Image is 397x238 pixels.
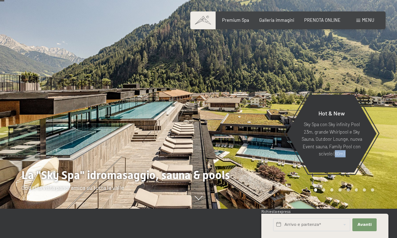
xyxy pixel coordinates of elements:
[301,121,363,157] p: Sky Spa con Sky infinity Pool 23m, grande Whirlpool e Sky Sauna, Outdoor Lounge, nuova Event saun...
[347,188,350,192] div: Carousel Page 5
[352,218,377,231] button: Avanti
[222,17,249,23] a: Premium Spa
[312,188,374,192] div: Carousel Pagination
[286,94,377,173] a: Hot & New Sky Spa con Sky infinity Pool 23m, grande Whirlpool e Sky Sauna, Outdoor Lounge, nuova ...
[259,17,294,23] a: Galleria immagini
[357,222,372,228] span: Avanti
[314,188,317,192] div: Carousel Page 1 (Current Slide)
[304,17,341,23] a: PRENOTA ONLINE
[355,188,358,192] div: Carousel Page 6
[363,188,366,192] div: Carousel Page 7
[318,110,345,116] span: Hot & New
[362,17,374,23] span: Menu
[338,188,342,192] div: Carousel Page 4
[371,188,374,192] div: Carousel Page 8
[330,188,333,192] div: Carousel Page 3
[322,188,325,192] div: Carousel Page 2
[261,209,291,214] span: Richiesta express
